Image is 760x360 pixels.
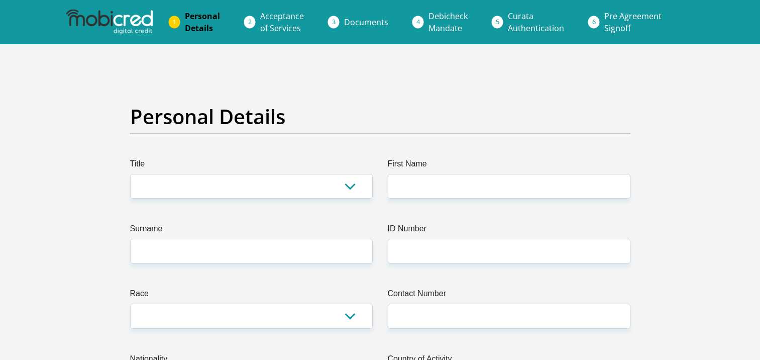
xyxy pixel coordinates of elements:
a: CurataAuthentication [500,6,572,38]
span: Personal Details [185,11,220,34]
label: ID Number [388,223,630,239]
label: Contact Number [388,288,630,304]
input: First Name [388,174,630,199]
span: Acceptance of Services [260,11,304,34]
span: Debicheck Mandate [428,11,468,34]
input: Contact Number [388,304,630,328]
a: Pre AgreementSignoff [596,6,670,38]
input: ID Number [388,239,630,263]
label: First Name [388,158,630,174]
img: mobicred logo [66,10,153,35]
a: DebicheckMandate [420,6,476,38]
h2: Personal Details [130,105,630,129]
a: Documents [336,12,396,32]
input: Surname [130,239,373,263]
label: Race [130,288,373,304]
span: Documents [344,17,388,28]
span: Pre Agreement Signoff [604,11,662,34]
label: Surname [130,223,373,239]
a: Acceptanceof Services [252,6,312,38]
a: PersonalDetails [177,6,228,38]
label: Title [130,158,373,174]
span: Curata Authentication [508,11,564,34]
